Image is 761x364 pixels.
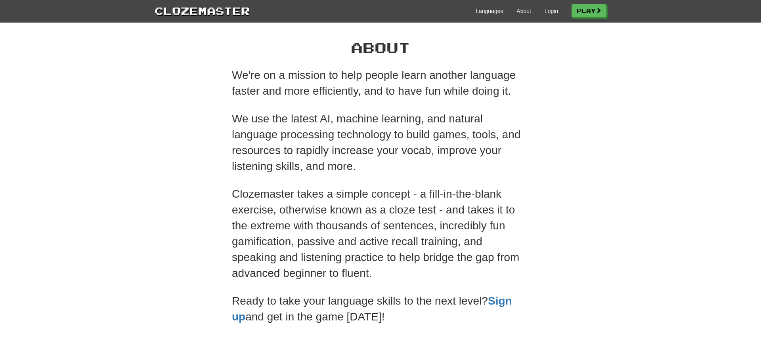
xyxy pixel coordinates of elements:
a: About [516,7,531,15]
p: Ready to take your language skills to the next level? and get in the game [DATE]! [232,293,529,325]
p: We're on a mission to help people learn another language faster and more efficiently, and to have... [232,67,529,99]
a: Sign up [232,295,512,323]
p: We use the latest AI, machine learning, and natural language processing technology to build games... [232,111,529,174]
a: Clozemaster [155,3,250,18]
p: Clozemaster takes a simple concept - a fill-in-the-blank exercise, otherwise known as a cloze tes... [232,186,529,281]
a: Login [545,7,558,15]
a: Play [572,4,606,17]
h1: About [232,40,529,55]
a: Languages [476,7,503,15]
